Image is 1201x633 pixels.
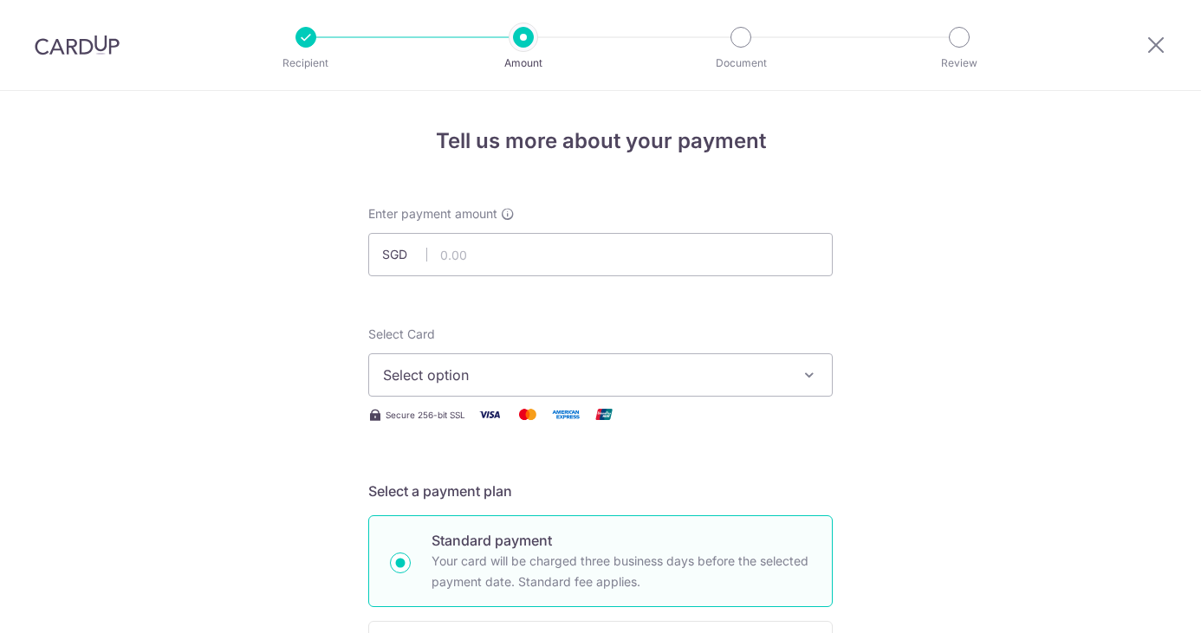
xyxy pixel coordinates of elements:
p: Amount [459,55,588,72]
p: Standard payment [432,530,811,551]
p: Document [677,55,805,72]
span: Enter payment amount [368,205,497,223]
img: CardUp [35,35,120,55]
p: Recipient [242,55,370,72]
span: Select option [383,365,787,385]
span: translation missing: en.payables.payment_networks.credit_card.summary.labels.select_card [368,326,435,341]
p: Review [895,55,1023,72]
h5: Select a payment plan [368,481,833,501]
input: 0.00 [368,233,833,276]
h4: Tell us more about your payment [368,126,833,157]
span: Secure 256-bit SSL [386,408,465,422]
span: SGD [382,246,427,263]
img: Mastercard [510,404,545,425]
button: Select option [368,353,833,397]
img: Visa [472,404,507,425]
img: Union Pay [587,404,621,425]
p: Your card will be charged three business days before the selected payment date. Standard fee appl... [432,551,811,592]
img: American Express [549,404,583,425]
